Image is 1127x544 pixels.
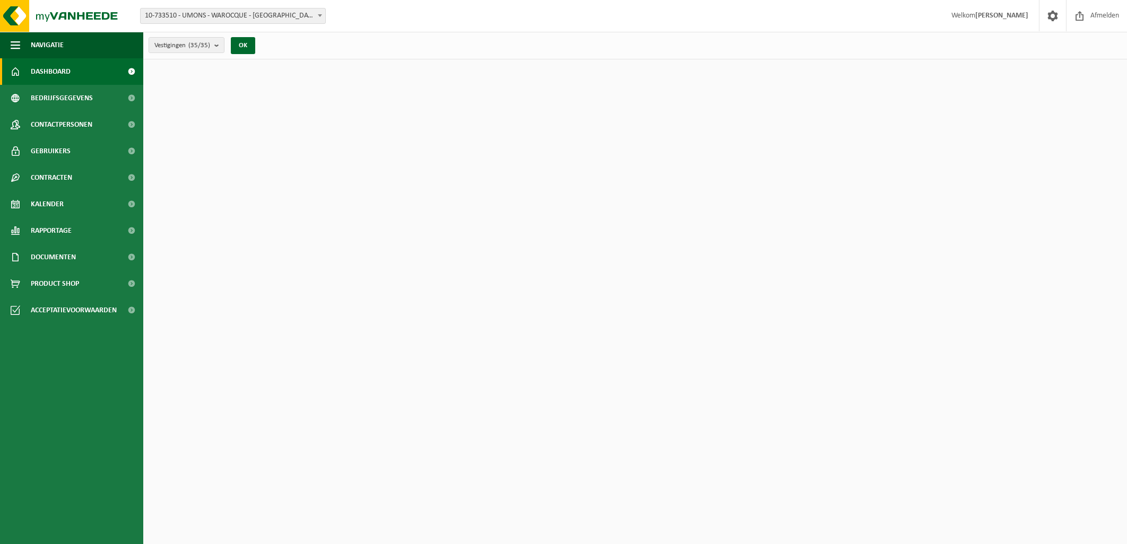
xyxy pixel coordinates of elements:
span: Rapportage [31,217,72,244]
span: Vestigingen [154,38,210,54]
span: Navigatie [31,32,64,58]
span: 10-733510 - UMONS - WAROCQUE - MONS [140,8,326,24]
span: Contactpersonen [31,111,92,138]
span: 10-733510 - UMONS - WAROCQUE - MONS [141,8,325,23]
span: Dashboard [31,58,71,85]
button: OK [231,37,255,54]
span: Acceptatievoorwaarden [31,297,117,323]
span: Documenten [31,244,76,270]
span: Kalender [31,191,64,217]
span: Gebruikers [31,138,71,164]
span: Product Shop [31,270,79,297]
count: (35/35) [188,42,210,49]
span: Bedrijfsgegevens [31,85,93,111]
button: Vestigingen(35/35) [149,37,224,53]
span: Contracten [31,164,72,191]
strong: [PERSON_NAME] [975,12,1028,20]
